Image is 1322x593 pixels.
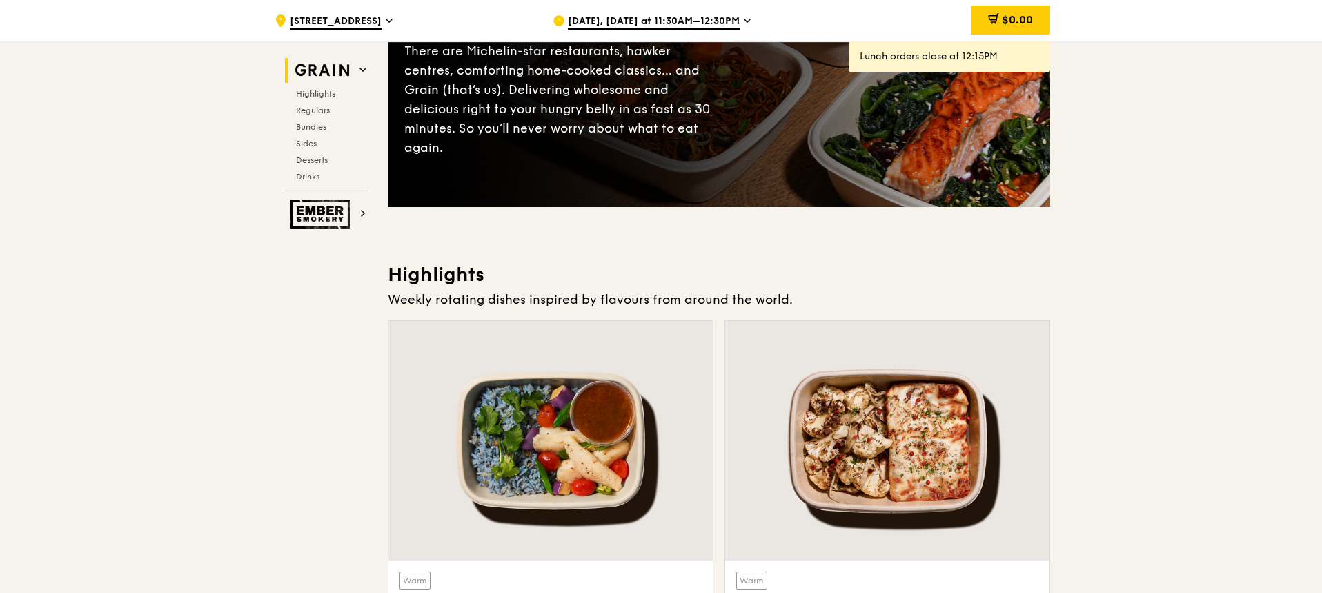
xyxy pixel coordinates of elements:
div: Warm [736,572,767,590]
div: Lunch orders close at 12:15PM [860,50,1039,64]
span: Drinks [296,172,319,182]
div: There are Michelin-star restaurants, hawker centres, comforting home-cooked classics… and Grain (... [404,41,719,157]
span: Sides [296,139,317,148]
h3: Highlights [388,262,1050,287]
span: [STREET_ADDRESS] [290,14,382,30]
span: [DATE], [DATE] at 11:30AM–12:30PM [568,14,740,30]
img: Ember Smokery web logo [290,200,354,229]
img: Grain web logo [290,58,354,83]
div: Warm [399,572,431,590]
span: Highlights [296,89,335,99]
span: $0.00 [1002,13,1033,26]
span: Desserts [296,155,328,165]
span: Bundles [296,122,326,132]
div: Weekly rotating dishes inspired by flavours from around the world. [388,290,1050,309]
span: Regulars [296,106,330,115]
